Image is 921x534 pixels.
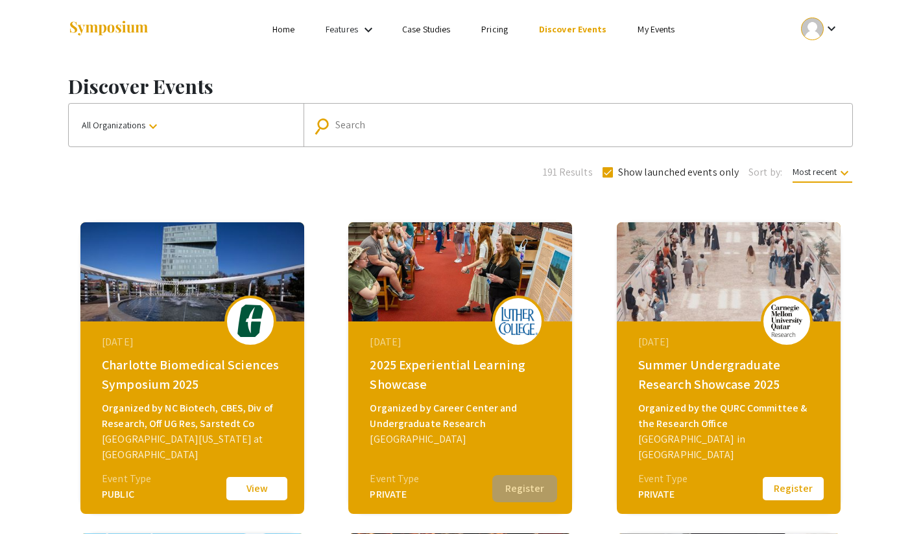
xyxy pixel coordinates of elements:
[370,432,554,447] div: [GEOGRAPHIC_DATA]
[102,432,286,463] div: [GEOGRAPHIC_DATA][US_STATE] at [GEOGRAPHIC_DATA]
[102,334,286,350] div: [DATE]
[837,165,852,181] mat-icon: keyboard_arrow_down
[80,222,304,321] img: biomedical-sciences2025_eventCoverPhoto_f0c029__thumb.jpg
[82,119,161,131] span: All Organizations
[492,475,557,502] button: Register
[102,487,151,502] div: PUBLIC
[102,400,286,432] div: Organized by NC Biotech, CBES, Div of Research, Off UG Res, Sarstedt Co
[348,222,572,321] img: 2025-experiential-learning-showcase_eventCoverPhoto_3051d9__thumb.jpg
[824,21,839,36] mat-icon: Expand account dropdown
[638,471,688,487] div: Event Type
[638,487,688,502] div: PRIVATE
[761,475,826,502] button: Register
[361,22,376,38] mat-icon: Expand Features list
[69,104,304,146] button: All Organizations
[638,334,822,350] div: [DATE]
[638,23,675,35] a: My Events
[767,305,806,337] img: summer-undergraduate-research-showcase-2025_eventLogo_367938_.png
[231,305,270,337] img: biomedical-sciences2025_eventLogo_e7ea32_.png
[326,23,358,35] a: Features
[787,14,853,43] button: Expand account dropdown
[618,165,739,180] span: Show launched events only
[10,476,55,524] iframe: Chat
[539,23,607,35] a: Discover Events
[68,75,853,98] h1: Discover Events
[402,23,450,35] a: Case Studies
[370,355,554,394] div: 2025 Experiential Learning Showcase
[316,115,335,137] mat-icon: Search
[145,119,161,134] mat-icon: keyboard_arrow_down
[638,432,822,463] div: [GEOGRAPHIC_DATA] in [GEOGRAPHIC_DATA]
[102,355,286,394] div: Charlotte Biomedical Sciences Symposium 2025
[638,355,822,394] div: Summer Undergraduate Research Showcase 2025
[272,23,294,35] a: Home
[481,23,508,35] a: Pricing
[68,20,149,38] img: Symposium by ForagerOne
[793,166,852,183] span: Most recent
[499,307,538,335] img: 2025-experiential-learning-showcase_eventLogo_377aea_.png
[370,400,554,432] div: Organized by Career Center and Undergraduate Research
[748,165,782,180] span: Sort by:
[782,160,863,183] button: Most recent
[370,487,419,502] div: PRIVATE
[102,471,151,487] div: Event Type
[370,334,554,350] div: [DATE]
[638,400,822,432] div: Organized by the QURC Committee & the Research Office
[543,165,593,180] span: 191 Results
[370,471,419,487] div: Event Type
[224,475,289,502] button: View
[617,222,841,321] img: summer-undergraduate-research-showcase-2025_eventCoverPhoto_d7183b__thumb.jpg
